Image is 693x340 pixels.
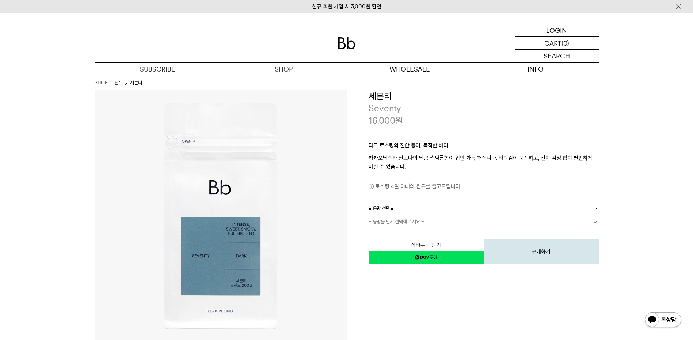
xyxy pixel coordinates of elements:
span: = 용량을 먼저 선택해 주세요 = [369,215,424,228]
span: = 용량 선택 = [369,202,394,215]
p: SEARCH [544,50,570,62]
button: 장바구니 담기 [369,239,484,251]
h3: 세븐티 [369,90,599,103]
p: 카카오닙스와 달고나의 달콤 쌉싸름함이 입안 가득 퍼집니다. 바디감이 묵직하고, 산미 걱정 없이 편안하게 마실 수 있습니다. [369,154,599,171]
p: 다크 로스팅의 진한 풍미, 묵직한 바디 [369,141,599,154]
button: 구매하기 [484,239,599,264]
p: 16,000 [369,115,403,127]
p: (0) [561,37,569,49]
img: 로고 [338,37,355,49]
a: 신규 회원 가입 시 3,000원 할인 [312,3,381,10]
a: LOGIN [515,24,599,37]
p: CART [544,37,561,49]
p: INFO [473,63,599,76]
a: SHOP [95,79,107,86]
a: 원두 [115,79,123,86]
a: SHOP [221,63,347,76]
span: 원 [395,115,403,126]
img: 카카오톡 채널 1:1 채팅 버튼 [644,312,682,329]
a: 새창 [369,251,484,264]
a: CART (0) [515,37,599,50]
p: 로스팅 4일 이내의 원두를 출고드립니다. [369,182,599,191]
a: SUBSCRIBE [95,63,221,76]
p: Seventy [369,102,599,115]
p: LOGIN [546,24,567,36]
p: WHOLESALE [347,63,473,76]
li: 세븐티 [130,79,142,86]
